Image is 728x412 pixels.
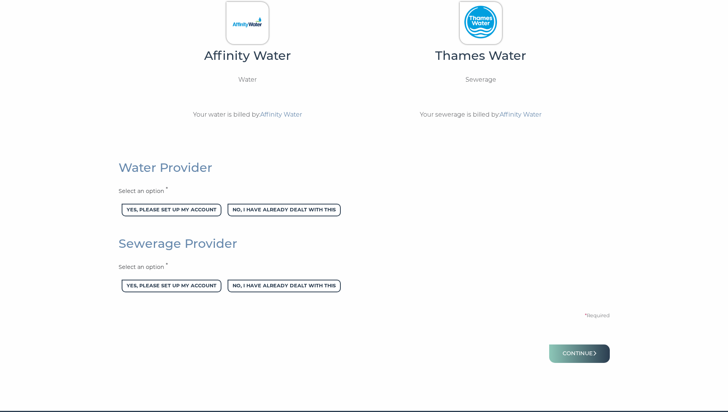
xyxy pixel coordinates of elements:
span: Select an option [119,264,164,270]
button: Continue [549,344,610,363]
p: Water [238,75,257,85]
img: Affinity Water Logo [231,6,264,38]
p: Sewerage [466,75,496,85]
h4: Sewerage Provider [119,236,610,251]
span: Affinity Water [260,111,302,118]
p: Your water is billed by: [193,110,302,120]
span: Select an option [119,188,164,194]
span: Affinity Water [500,111,541,118]
span: Yes, please set up my account [122,204,221,216]
h4: Water Provider [119,160,610,175]
span: No, I have already dealt with this [228,280,341,292]
p: Required [119,312,610,320]
h4: Thames Water [365,48,596,63]
span: Yes, please set up my account [122,280,221,292]
img: Thames Water Logo [464,6,497,38]
p: Your sewerage is billed by: [420,110,541,120]
h4: Affinity Water [132,48,363,63]
span: No, I have already dealt with this [228,204,341,216]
